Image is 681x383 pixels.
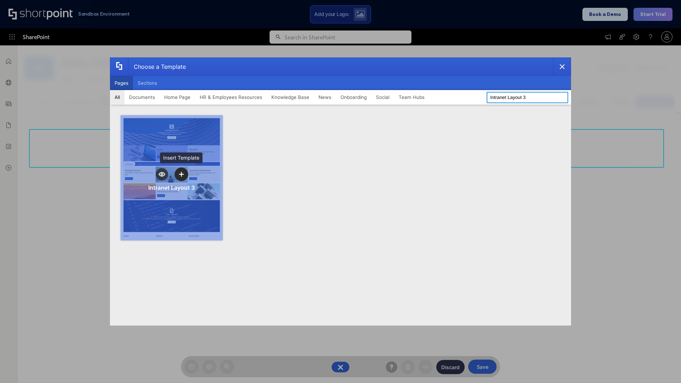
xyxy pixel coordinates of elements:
button: Team Hubs [394,90,429,104]
iframe: Chat Widget [553,301,681,383]
button: Pages [110,76,133,90]
button: Knowledge Base [267,90,314,104]
button: Documents [124,90,160,104]
button: Home Page [160,90,195,104]
button: HR & Employees Resources [195,90,267,104]
div: template selector [110,57,571,326]
input: Search [487,92,568,103]
div: Intranet Layout 3 [148,184,195,191]
button: Social [371,90,394,104]
button: Sections [133,76,162,90]
button: Onboarding [336,90,371,104]
button: All [110,90,124,104]
button: News [314,90,336,104]
div: Choose a Template [128,58,186,76]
